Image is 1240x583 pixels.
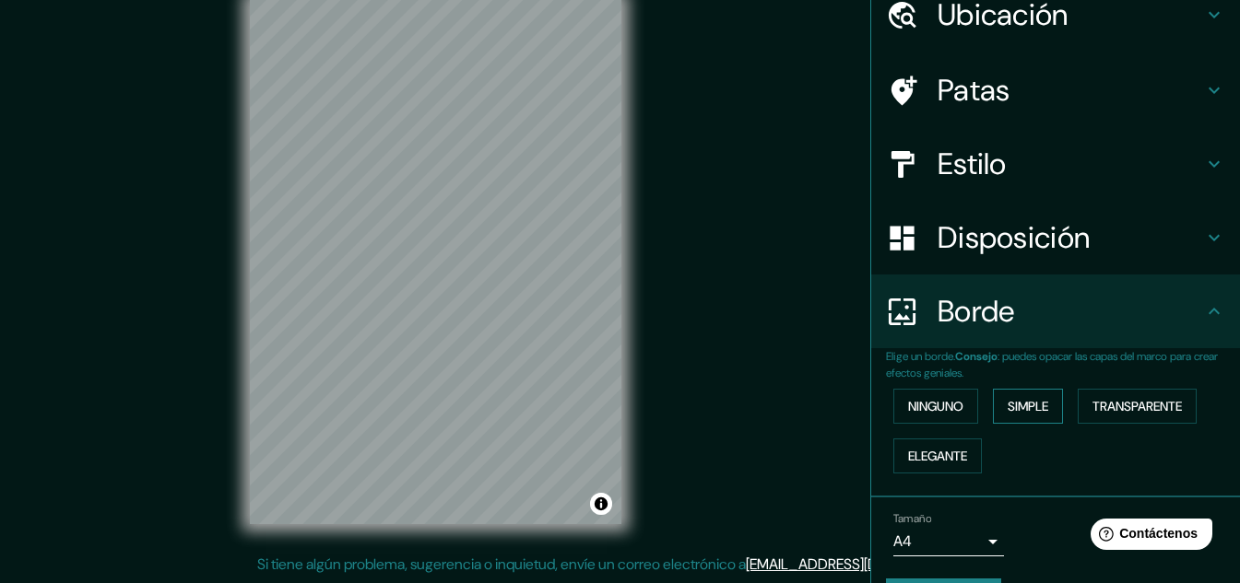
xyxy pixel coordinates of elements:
div: Estilo [871,127,1240,201]
a: [EMAIL_ADDRESS][DOMAIN_NAME] [746,554,974,574]
font: Elige un borde. [886,349,955,364]
button: Ninguno [893,389,978,424]
button: Activar o desactivar atribución [590,493,612,515]
div: Borde [871,274,1240,348]
font: : puedes opacar las capas del marco para crear efectos geniales. [886,349,1218,380]
button: Simple [993,389,1063,424]
button: Elegante [893,438,982,473]
font: Elegante [908,448,967,464]
div: Patas [871,53,1240,127]
div: Disposición [871,201,1240,274]
font: Tamaño [893,511,931,526]
iframe: Lanzador de widgets de ayuda [1076,511,1220,563]
font: Ninguno [908,398,963,414]
font: Consejo [955,349,998,364]
font: Patas [938,71,1010,110]
font: Estilo [938,145,1007,183]
font: A4 [893,531,912,551]
button: Transparente [1078,389,1197,424]
font: Si tiene algún problema, sugerencia o inquietud, envíe un correo electrónico a [257,554,746,574]
font: Disposición [938,218,1090,257]
font: Borde [938,292,1015,331]
div: A4 [893,527,1004,556]
font: Simple [1008,398,1048,414]
font: Transparente [1092,398,1182,414]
